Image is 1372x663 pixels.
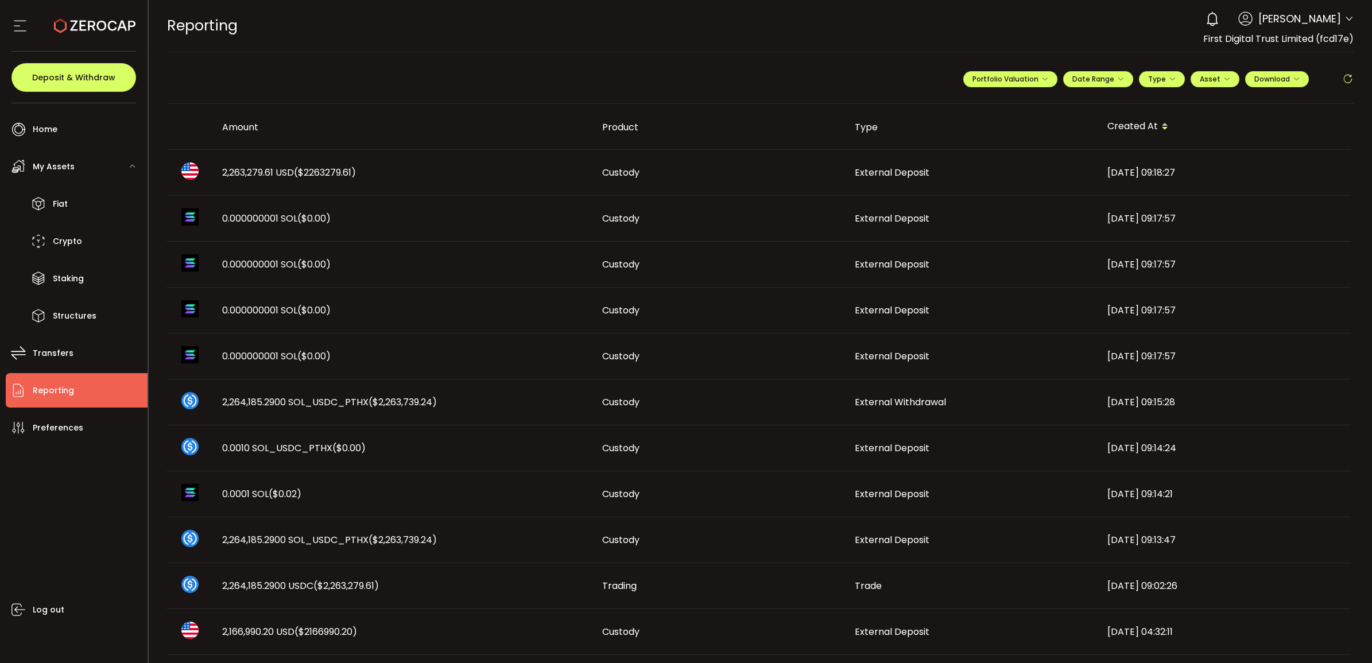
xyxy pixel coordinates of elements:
span: My Assets [33,158,75,175]
img: sol_portfolio.png [181,346,199,363]
span: ($2,263,739.24) [369,533,437,546]
span: Custody [602,166,640,179]
span: 0.000000001 SOL [222,212,331,225]
span: Custody [602,350,640,363]
span: External Deposit [855,350,929,363]
span: Download [1254,74,1300,84]
div: [DATE] 09:15:28 [1098,396,1351,409]
span: 0.000000001 SOL [222,258,331,271]
span: External Deposit [855,304,929,317]
span: Custody [602,304,640,317]
span: Trading [602,579,637,592]
span: Crypto [53,233,82,250]
div: [DATE] 09:17:57 [1098,212,1351,225]
span: ($2,263,739.24) [369,396,437,409]
span: External Deposit [855,212,929,225]
div: [DATE] 09:17:57 [1098,350,1351,363]
img: sol_usdc_pthx_portfolio.png [181,392,199,409]
span: 0.0010 SOL_USDC_PTHX [222,441,366,455]
span: External Deposit [855,487,929,501]
span: Log out [33,602,64,618]
span: External Deposit [855,258,929,271]
span: ($0.00) [297,212,331,225]
div: Type [846,121,1098,134]
div: [DATE] 09:02:26 [1098,579,1351,592]
img: sol_usdc_pthx_portfolio.png [181,530,199,547]
img: sol_portfolio.png [181,254,199,272]
span: ($0.00) [332,441,366,455]
span: External Deposit [855,533,929,546]
span: 2,264,185.2900 USDC [222,579,379,592]
div: [DATE] 09:13:47 [1098,533,1351,546]
span: Home [33,121,57,138]
span: [PERSON_NAME] [1258,11,1341,26]
div: Product [593,121,846,134]
span: ($2263279.61) [294,166,356,179]
span: Custody [602,533,640,546]
span: 0.0001 SOL [222,487,301,501]
div: Amount [213,121,593,134]
span: 2,263,279.61 USD [222,166,356,179]
span: ($2,263,279.61) [313,579,379,592]
div: [DATE] 09:14:24 [1098,441,1351,455]
div: [DATE] 09:17:57 [1098,304,1351,317]
img: sol_portfolio.png [181,300,199,317]
span: External Deposit [855,625,929,638]
span: Structures [53,308,96,324]
span: Portfolio Valuation [972,74,1048,84]
span: ($0.00) [297,304,331,317]
span: ($0.02) [269,487,301,501]
button: Portfolio Valuation [963,71,1057,87]
div: [DATE] 09:18:27 [1098,166,1351,179]
span: 0.000000001 SOL [222,350,331,363]
span: Type [1148,74,1176,84]
span: Custody [602,625,640,638]
span: Custody [602,396,640,409]
span: Staking [53,270,84,287]
button: Download [1245,71,1309,87]
span: Custody [602,441,640,455]
span: 2,166,990.20 USD [222,625,357,638]
span: Reporting [33,382,74,399]
span: Transfers [33,345,73,362]
button: Date Range [1063,71,1133,87]
span: First Digital Trust Limited (fcd17e) [1203,32,1354,45]
img: sol_portfolio.png [181,484,199,501]
span: Custody [602,487,640,501]
span: Fiat [53,196,68,212]
img: usdc_portfolio.svg [181,576,199,593]
iframe: Chat Widget [1315,608,1372,663]
button: Deposit & Withdraw [11,63,136,92]
div: [DATE] 09:14:21 [1098,487,1351,501]
span: Date Range [1072,74,1124,84]
span: 2,264,185.2900 SOL_USDC_PTHX [222,396,437,409]
span: 0.000000001 SOL [222,304,331,317]
div: [DATE] 04:32:11 [1098,625,1351,638]
div: [DATE] 09:17:57 [1098,258,1351,271]
span: ($0.00) [297,350,331,363]
button: Asset [1191,71,1239,87]
span: External Deposit [855,166,929,179]
button: Type [1139,71,1185,87]
span: Deposit & Withdraw [32,73,115,82]
span: ($2166990.20) [294,625,357,638]
span: External Withdrawal [855,396,946,409]
img: sol_usdc_pthx_portfolio.png [181,438,199,455]
span: Asset [1200,74,1220,84]
span: Reporting [167,15,238,36]
span: Custody [602,212,640,225]
img: usd_portfolio.svg [181,162,199,180]
span: 2,264,185.2900 SOL_USDC_PTHX [222,533,437,546]
span: External Deposit [855,441,929,455]
span: Preferences [33,420,83,436]
img: usd_portfolio.svg [181,622,199,639]
span: ($0.00) [297,258,331,271]
div: Created At [1098,117,1351,137]
span: Custody [602,258,640,271]
span: Trade [855,579,882,592]
img: sol_portfolio.png [181,208,199,226]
